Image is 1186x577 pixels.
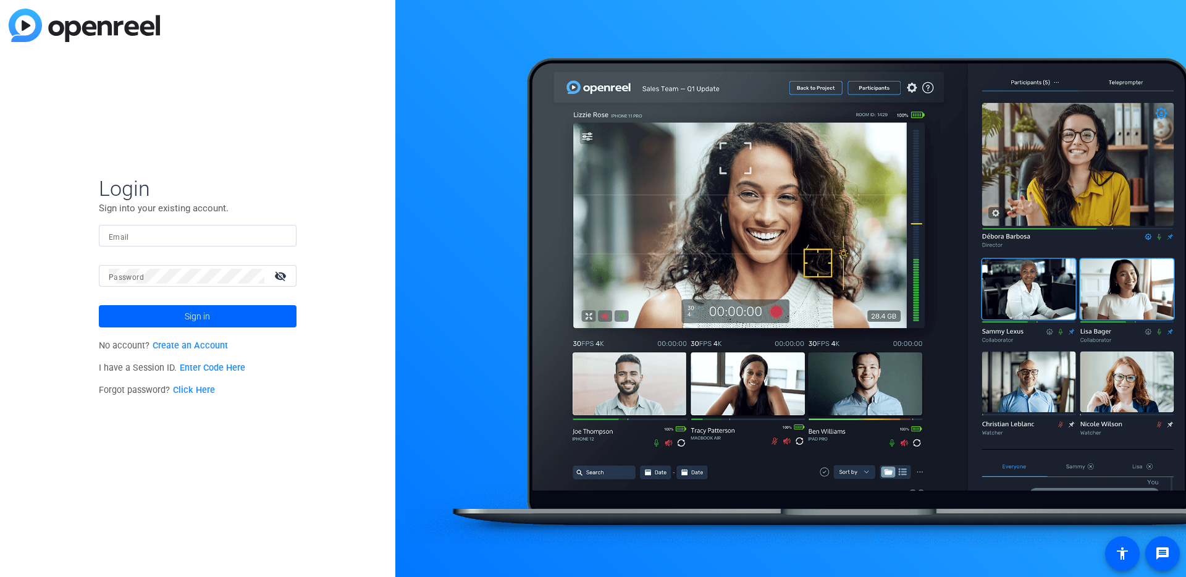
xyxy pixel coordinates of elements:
[9,9,160,42] img: blue-gradient.svg
[185,301,210,332] span: Sign in
[180,363,245,373] a: Enter Code Here
[109,229,287,243] input: Enter Email Address
[109,273,144,282] mat-label: Password
[109,233,129,242] mat-label: Email
[99,363,245,373] span: I have a Session ID.
[1155,546,1170,561] mat-icon: message
[99,385,215,395] span: Forgot password?
[267,267,296,285] mat-icon: visibility_off
[99,340,228,351] span: No account?
[99,305,296,327] button: Sign in
[173,385,215,395] a: Click Here
[99,201,296,215] p: Sign into your existing account.
[153,340,228,351] a: Create an Account
[1115,546,1130,561] mat-icon: accessibility
[99,175,296,201] span: Login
